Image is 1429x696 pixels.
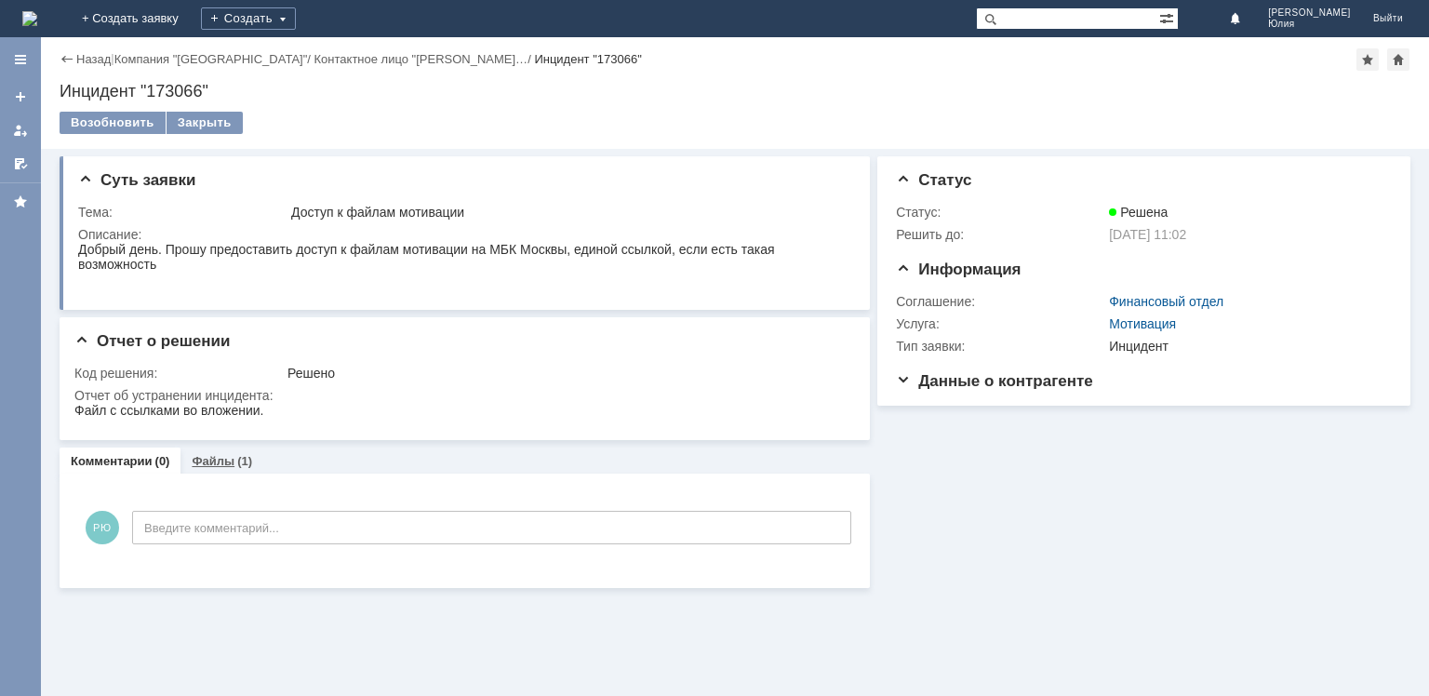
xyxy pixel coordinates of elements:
a: Мои заявки [6,115,35,145]
a: Файлы [192,454,234,468]
div: Решено [287,366,844,381]
span: Статус [896,171,971,189]
span: Информация [896,261,1021,278]
div: | [111,51,114,65]
span: [PERSON_NAME] [1268,7,1351,19]
div: Добавить в избранное [1356,48,1379,71]
div: Соглашение: [896,294,1105,309]
div: Код решения: [74,366,284,381]
div: Решить до: [896,227,1105,242]
div: Инцидент [1109,339,1382,354]
span: Суть заявки [78,171,195,189]
div: Описание: [78,227,848,242]
div: / [114,52,314,66]
div: Отчет об устранении инцидента: [74,388,848,403]
div: (0) [155,454,170,468]
div: Инцидент "173066" [60,82,1410,100]
div: / [314,52,535,66]
div: Создать [201,7,296,30]
a: Создать заявку [6,82,35,112]
a: Финансовый отдел [1109,294,1223,309]
a: Комментарии [71,454,153,468]
img: logo [22,11,37,26]
a: Назад [76,52,111,66]
div: Доступ к файлам мотивации [291,205,844,220]
div: Сделать домашней страницей [1387,48,1409,71]
a: Перейти на домашнюю страницу [22,11,37,26]
span: Отчет о решении [74,332,230,350]
span: Решена [1109,205,1168,220]
div: Тема: [78,205,287,220]
a: Компания "[GEOGRAPHIC_DATA]" [114,52,308,66]
a: Мотивация [1109,316,1176,331]
a: Контактное лицо "[PERSON_NAME]… [314,52,528,66]
div: Услуга: [896,316,1105,331]
span: РЮ [86,511,119,544]
span: [DATE] 11:02 [1109,227,1186,242]
span: Расширенный поиск [1159,8,1178,26]
div: Инцидент "173066" [534,52,641,66]
div: (1) [237,454,252,468]
span: Данные о контрагенте [896,372,1093,390]
div: Статус: [896,205,1105,220]
a: Мои согласования [6,149,35,179]
div: Тип заявки: [896,339,1105,354]
span: Юлия [1268,19,1351,30]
